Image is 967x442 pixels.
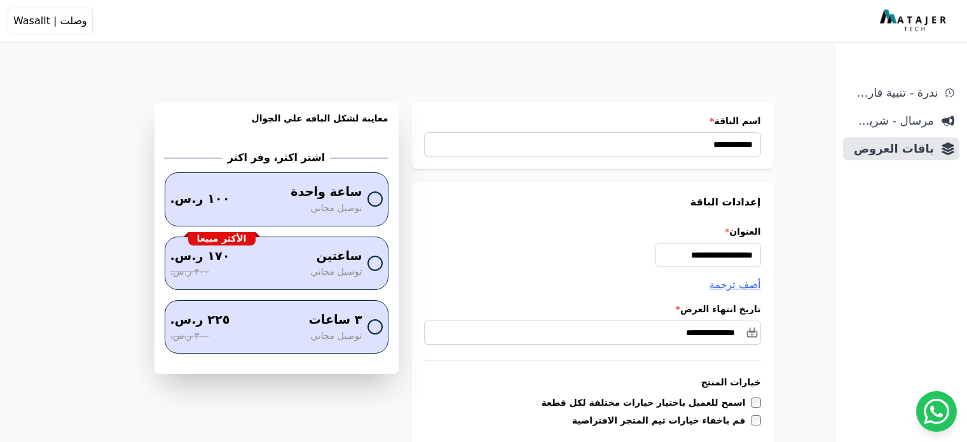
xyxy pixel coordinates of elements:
[424,376,761,389] h3: خيارات المنتج
[8,8,93,34] button: وصلت | Wasallt
[165,112,388,140] h3: معاينة لشكل الباقه علي الجوال
[170,247,230,266] span: ١٧٠ ر.س.
[848,112,934,130] span: مرسال - شريط دعاية
[170,311,230,329] span: ٢٢٥ ر.س.
[188,232,256,246] div: الأكثر مبيعا
[308,311,362,329] span: ٣ ساعات
[424,225,761,238] label: العنوان
[316,247,362,266] span: ساعتين
[13,13,87,29] span: وصلت | Wasallt
[311,265,362,279] span: توصيل مجاني
[170,265,209,279] span: ٢٠٠ ر.س.
[710,277,761,293] button: أضف ترجمة
[424,303,761,315] label: تاريخ انتهاء العرض
[228,150,325,165] h2: اشتر اكثر، وفر اكثر
[542,396,751,409] label: اسمح للعميل باختيار خيارات مختلفة لكل قطعة
[710,279,761,291] span: أضف ترجمة
[848,84,938,102] span: ندرة - تنبية قارب علي النفاذ
[424,114,761,127] label: اسم الباقة
[311,202,362,216] span: توصيل مجاني
[311,329,362,343] span: توصيل مجاني
[572,414,751,427] label: قم باخفاء خيارات ثيم المتجر الافتراضية
[170,329,209,343] span: ٣٠٠ ر.س.
[170,190,230,209] span: ١٠٠ ر.س.
[291,183,362,202] span: ساعة واحدة
[424,195,761,210] h3: إعدادات الباقة
[880,10,949,32] img: MatajerTech Logo
[848,140,934,158] span: باقات العروض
